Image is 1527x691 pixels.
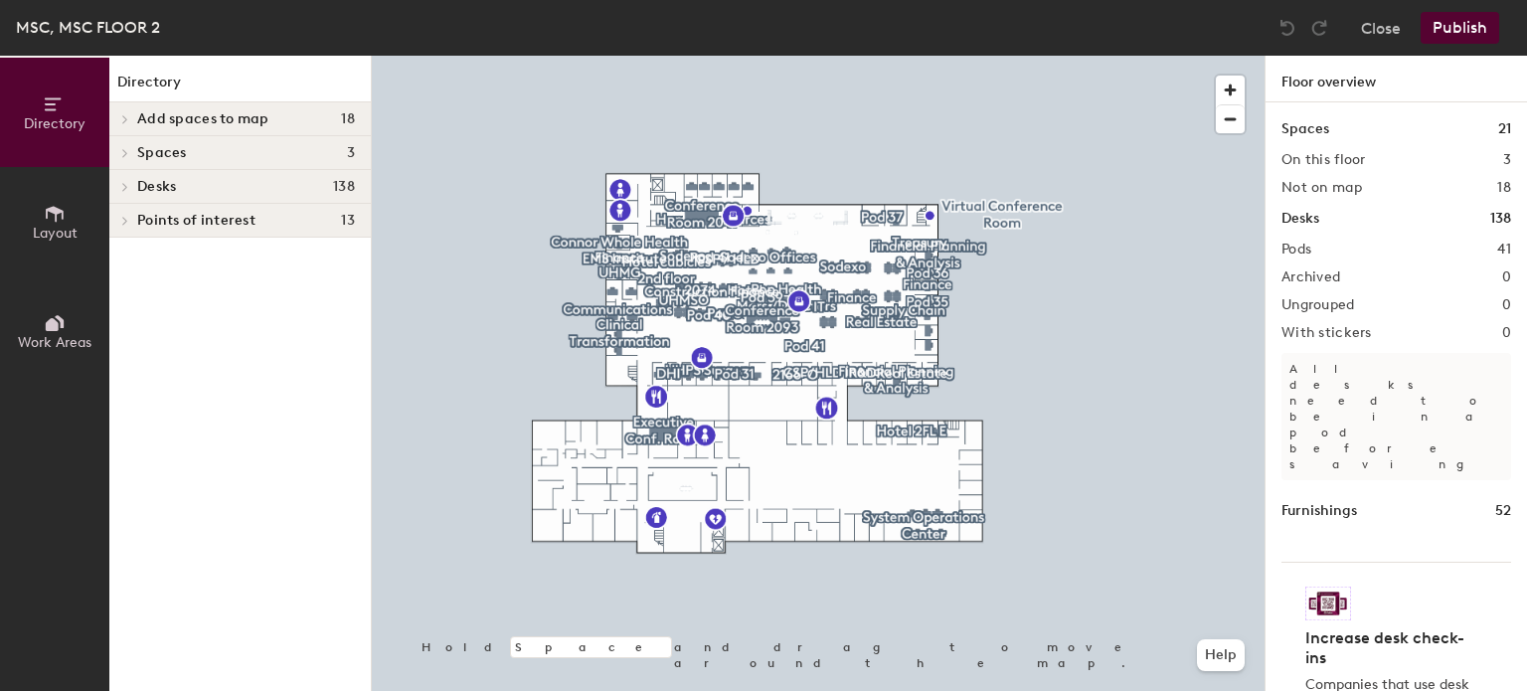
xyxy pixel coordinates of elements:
h4: Increase desk check-ins [1305,628,1475,668]
span: Directory [24,115,85,132]
h1: Furnishings [1281,500,1357,522]
span: Layout [33,225,78,242]
h1: Desks [1281,208,1319,230]
h2: 41 [1497,242,1511,258]
h1: Directory [109,72,371,102]
img: Undo [1277,18,1297,38]
button: Help [1197,639,1245,671]
h1: Spaces [1281,118,1329,140]
h1: 52 [1495,500,1511,522]
h1: 138 [1490,208,1511,230]
span: 18 [341,111,355,127]
h1: 21 [1498,118,1511,140]
h1: Floor overview [1266,56,1527,102]
span: Spaces [137,145,187,161]
span: Points of interest [137,213,255,229]
div: MSC, MSC FLOOR 2 [16,15,160,40]
h2: 0 [1502,325,1511,341]
img: Redo [1309,18,1329,38]
h2: Archived [1281,269,1340,285]
span: 138 [333,179,355,195]
p: All desks need to be in a pod before saving [1281,353,1511,480]
h2: 0 [1502,269,1511,285]
h2: On this floor [1281,152,1366,168]
span: Desks [137,179,176,195]
h2: 3 [1503,152,1511,168]
button: Publish [1421,12,1499,44]
h2: 0 [1502,297,1511,313]
h2: 18 [1497,180,1511,196]
h2: Not on map [1281,180,1362,196]
span: 13 [341,213,355,229]
span: Work Areas [18,334,91,351]
img: Sticker logo [1305,587,1351,620]
span: 3 [347,145,355,161]
h2: Ungrouped [1281,297,1355,313]
span: Add spaces to map [137,111,269,127]
h2: With stickers [1281,325,1372,341]
button: Close [1361,12,1401,44]
h2: Pods [1281,242,1311,258]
